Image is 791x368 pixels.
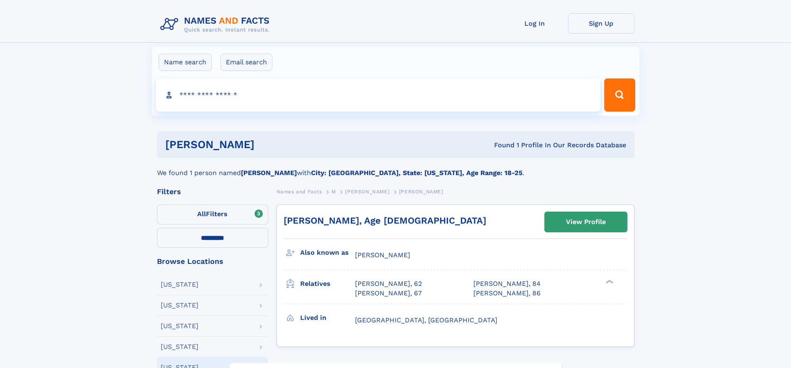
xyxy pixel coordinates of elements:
[161,344,198,350] div: [US_STATE]
[568,13,634,34] a: Sign Up
[545,212,627,232] a: View Profile
[604,78,635,112] button: Search Button
[473,279,541,288] a: [PERSON_NAME], 84
[502,13,568,34] a: Log In
[399,189,443,195] span: [PERSON_NAME]
[566,212,606,232] div: View Profile
[355,289,422,298] a: [PERSON_NAME], 67
[165,139,375,150] h1: [PERSON_NAME]
[157,188,268,195] div: Filters
[156,78,601,112] input: search input
[473,289,541,298] a: [PERSON_NAME], 86
[161,281,198,288] div: [US_STATE]
[300,311,355,325] h3: Lived in
[311,169,522,177] b: City: [GEOGRAPHIC_DATA], State: [US_STATE], Age Range: 18-25
[161,302,198,309] div: [US_STATE]
[604,279,614,285] div: ❯
[355,316,497,324] span: [GEOGRAPHIC_DATA], [GEOGRAPHIC_DATA]
[157,205,268,224] label: Filters
[197,210,206,218] span: All
[157,258,268,265] div: Browse Locations
[331,189,336,195] span: M
[374,141,626,150] div: Found 1 Profile In Our Records Database
[355,251,410,259] span: [PERSON_NAME]
[355,279,422,288] a: [PERSON_NAME], 62
[241,169,297,177] b: [PERSON_NAME]
[157,158,634,178] div: We found 1 person named with .
[157,13,277,36] img: Logo Names and Facts
[331,186,336,197] a: M
[284,215,486,226] a: [PERSON_NAME], Age [DEMOGRAPHIC_DATA]
[161,323,198,329] div: [US_STATE]
[159,54,212,71] label: Name search
[345,189,389,195] span: [PERSON_NAME]
[277,186,322,197] a: Names and Facts
[220,54,272,71] label: Email search
[345,186,389,197] a: [PERSON_NAME]
[300,277,355,291] h3: Relatives
[300,246,355,260] h3: Also known as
